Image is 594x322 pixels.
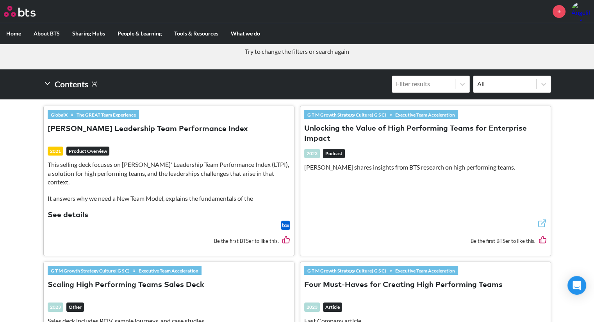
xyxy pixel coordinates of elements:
label: About BTS [27,23,66,44]
button: Scaling High Performing Teams Sales Deck [48,280,204,290]
a: Executive Team Acceleration [392,110,458,119]
div: All [477,80,532,88]
div: » [304,110,458,119]
p: [PERSON_NAME] shares insights from BTS research on high performing teams. [304,163,547,172]
div: 2023 [304,303,320,312]
label: Sharing Hubs [66,23,111,44]
p: Try to change the filters or search again [6,47,588,56]
a: Executive Team Acceleration [136,266,202,275]
a: Go home [4,6,50,17]
div: Be the first BTSer to like this. [48,230,290,251]
a: External link [537,219,547,230]
div: 2023 [304,149,320,158]
div: » [48,266,202,274]
a: Executive Team Acceleration [392,266,458,275]
div: » [304,266,458,274]
em: Other [66,303,84,312]
button: Four Must-Haves for Creating High Performing Teams [304,280,503,290]
label: What we do [225,23,266,44]
label: Tools & Resources [168,23,225,44]
a: G T M Growth Strategy Culture( G S C) [48,266,133,275]
div: 2023 [48,303,63,312]
button: [PERSON_NAME] Leadership Team Performance Index [48,124,248,134]
a: GlobalX [48,110,71,119]
div: 2021 [48,147,63,156]
a: Profile [571,2,590,21]
p: This selling deck focuses on [PERSON_NAME]' Leadership Team Performance Index (LTPI), a solution ... [48,160,290,186]
a: + [553,5,565,18]
a: The GREAT Team Experience [73,110,139,119]
div: Filter results [396,80,451,88]
p: It answers why we need a New Team Model, explains the fundamentals of the [48,194,290,203]
label: People & Learning [111,23,168,44]
a: G T M Growth Strategy Culture( G S C) [304,266,389,275]
img: Box logo [281,221,290,230]
img: BTS Logo [4,6,36,17]
small: ( 4 ) [91,79,98,89]
img: Angeliki Andreou [571,2,590,21]
em: Article [323,303,342,312]
div: Open Intercom Messenger [567,276,586,295]
button: Unlocking the Value of High Performing Teams for Enterprise Impact [304,124,547,145]
div: » [48,110,139,119]
em: Podcast [323,149,345,158]
h2: Contents [43,76,98,93]
button: See details [48,210,88,221]
a: G T M Growth Strategy Culture( G S C) [304,110,389,119]
em: Product Overview [66,147,109,156]
a: Download file from Box [281,221,290,230]
div: Be the first BTSer to like this. [304,230,547,251]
